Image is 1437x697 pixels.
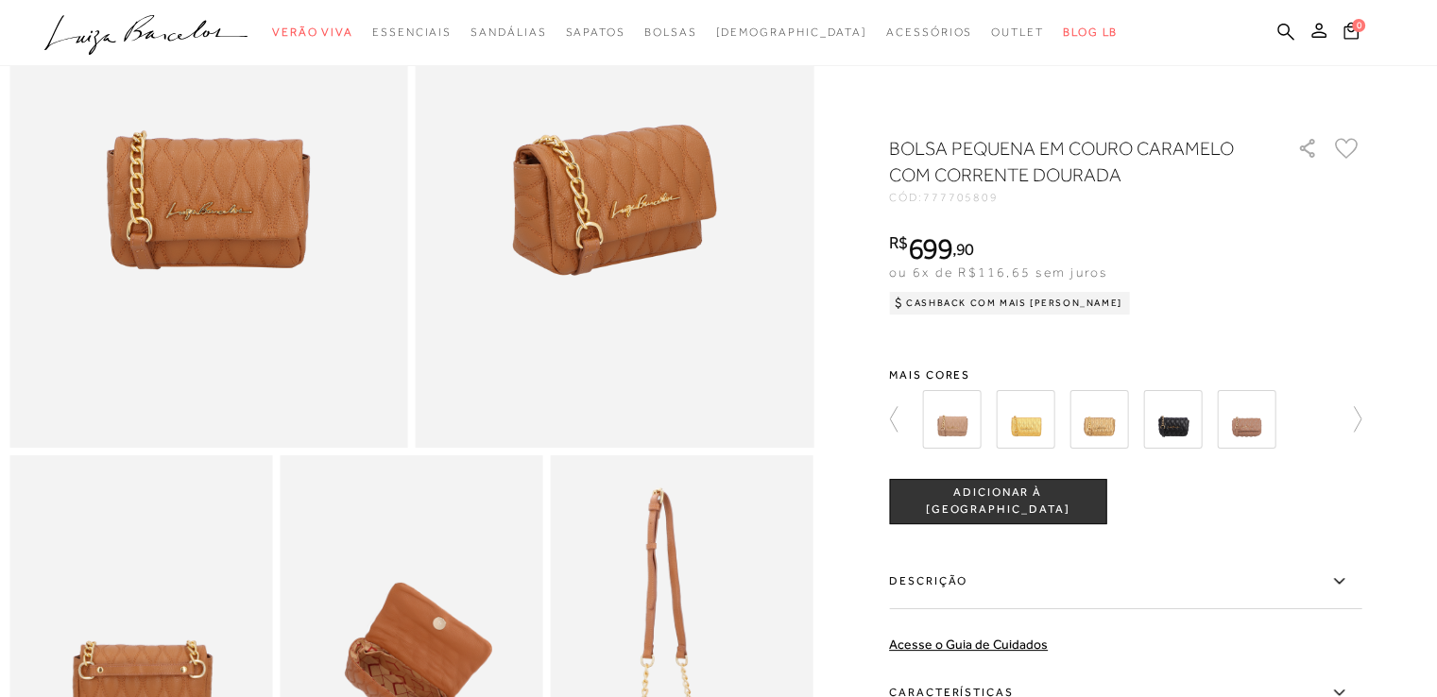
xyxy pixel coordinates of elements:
[889,234,908,251] i: R$
[1217,390,1275,449] img: Bolsa pequena crossbody camel
[922,390,981,449] img: BOLSA EM COURO BEGE COM LOGO METALIZADO LB PEQUENA
[1352,19,1365,32] span: 0
[644,25,697,39] span: Bolsas
[470,15,546,50] a: categoryNavScreenReaderText
[889,479,1106,524] button: ADICIONAR À [GEOGRAPHIC_DATA]
[991,25,1044,39] span: Outlet
[372,15,452,50] a: categoryNavScreenReaderText
[715,25,867,39] span: [DEMOGRAPHIC_DATA]
[889,264,1107,280] span: ou 6x de R$116,65 sem juros
[272,25,353,39] span: Verão Viva
[923,191,999,204] span: 777705809
[886,25,972,39] span: Acessórios
[889,292,1130,314] div: Cashback com Mais [PERSON_NAME]
[908,231,952,265] span: 699
[991,15,1044,50] a: categoryNavScreenReaderText
[952,241,974,258] i: ,
[889,554,1361,609] label: Descrição
[1063,15,1118,50] a: BLOG LB
[1143,390,1202,449] img: BOLSA EM COURO PRETA
[565,15,624,50] a: categoryNavScreenReaderText
[956,239,974,259] span: 90
[1338,21,1364,46] button: 0
[644,15,697,50] a: categoryNavScreenReaderText
[715,15,867,50] a: noSubCategoriesText
[886,15,972,50] a: categoryNavScreenReaderText
[890,484,1105,518] span: ADICIONAR À [GEOGRAPHIC_DATA]
[272,15,353,50] a: categoryNavScreenReaderText
[889,369,1361,381] span: Mais cores
[889,637,1048,652] a: Acesse o Guia de Cuidados
[372,25,452,39] span: Essenciais
[470,25,546,39] span: Sandálias
[889,192,1267,203] div: CÓD:
[1063,25,1118,39] span: BLOG LB
[996,390,1054,449] img: BOLSA EM COURO DOURADO COM LOGO METALIZADO LB PEQUENA
[889,135,1243,188] h1: BOLSA PEQUENA EM COURO CARAMELO COM CORRENTE DOURADA
[565,25,624,39] span: Sapatos
[1069,390,1128,449] img: BOLSA EM COURO OURO VELHO COM LOGO METALIZADO LB PEQUENA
